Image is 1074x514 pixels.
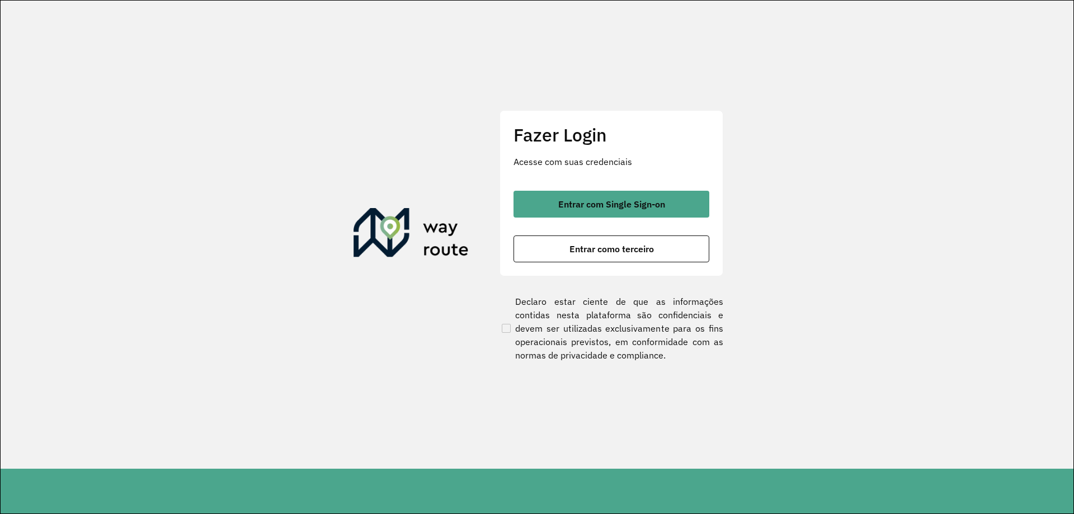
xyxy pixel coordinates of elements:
span: Entrar como terceiro [569,244,654,253]
img: Roteirizador AmbevTech [354,208,469,262]
span: Entrar com Single Sign-on [558,200,665,209]
h2: Fazer Login [514,124,709,145]
label: Declaro estar ciente de que as informações contidas nesta plataforma são confidenciais e devem se... [500,295,723,362]
button: button [514,191,709,218]
p: Acesse com suas credenciais [514,155,709,168]
button: button [514,235,709,262]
